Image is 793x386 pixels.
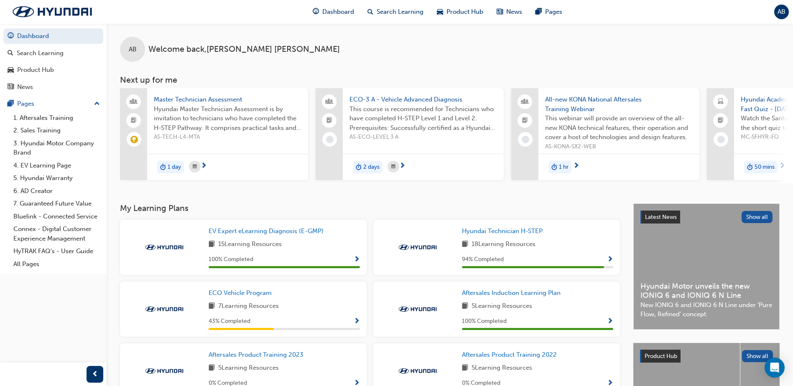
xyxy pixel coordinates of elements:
[446,7,483,17] span: Product Hub
[363,163,380,172] span: 2 days
[462,227,543,235] span: Hyundai Technician H-STEP
[462,226,546,236] a: Hyundai Technician H-STEP
[154,132,301,142] span: AS-TECH-L4-MTA
[545,114,693,142] span: This webinar will provide an overview of the all-new KONA technical features, their operation and...
[3,96,103,112] button: Pages
[10,210,103,223] a: Bluelink - Connected Service
[356,162,362,173] span: duration-icon
[718,96,724,107] span: laptop-icon
[141,243,187,251] img: Trak
[3,28,103,44] a: Dashboard
[94,99,100,109] span: up-icon
[120,203,620,213] h3: My Learning Plans
[778,7,785,17] span: AB
[367,7,373,17] span: search-icon
[354,316,360,327] button: Show Progress
[437,7,443,17] span: car-icon
[10,185,103,198] a: 6. AD Creator
[141,367,187,375] img: Trak
[545,95,693,114] span: All-new KONA National Aftersales Training Webinar
[522,115,528,126] span: booktick-icon
[742,211,773,223] button: Show all
[522,136,529,143] span: learningRecordVerb_NONE-icon
[10,159,103,172] a: 4. EV Learning Page
[17,48,64,58] div: Search Learning
[529,3,569,20] a: pages-iconPages
[3,62,103,78] a: Product Hub
[349,132,497,142] span: AS-ECO-LEVEL 3 A
[462,351,557,358] span: Aftersales Product Training 2022
[209,239,215,250] span: book-icon
[8,66,14,74] span: car-icon
[462,239,468,250] span: book-icon
[209,226,327,236] a: EV Expert eLearning Diagnosis (E-GMP)
[10,172,103,185] a: 5. Hyundai Warranty
[154,95,301,104] span: Master Technician Assessment
[490,3,529,20] a: news-iconNews
[349,95,497,104] span: ECO-3 A - Vehicle Advanced Diagnosis
[545,142,693,152] span: AS-KONA-SX2-WEB
[511,88,699,180] a: All-new KONA National Aftersales Training WebinarThis webinar will provide an overview of the all...
[17,82,33,92] div: News
[354,254,360,265] button: Show Progress
[209,363,215,373] span: book-icon
[607,318,613,325] span: Show Progress
[218,301,279,312] span: 7 Learning Resources
[218,363,279,373] span: 5 Learning Resources
[354,318,360,325] span: Show Progress
[10,112,103,124] a: 1. Aftersales Training
[218,239,282,250] span: 15 Learning Resources
[395,243,441,251] img: Trak
[462,301,468,312] span: book-icon
[462,363,468,373] span: book-icon
[522,96,528,107] span: people-icon
[17,65,54,75] div: Product Hub
[535,7,542,17] span: pages-icon
[551,162,557,173] span: duration-icon
[774,5,789,19] button: AB
[607,254,613,265] button: Show Progress
[154,104,301,133] span: Hyundai Master Technician Assessment is by invitation to technicians who have completed the H-STE...
[3,79,103,95] a: News
[395,367,441,375] img: Trak
[779,163,785,170] span: next-icon
[8,84,14,91] span: news-icon
[209,317,250,326] span: 43 % Completed
[718,115,724,126] span: booktick-icon
[361,3,430,20] a: search-iconSearch Learning
[640,350,773,363] a: Product HubShow all
[607,316,613,327] button: Show Progress
[193,162,197,172] span: calendar-icon
[326,96,332,107] span: people-icon
[462,289,561,297] span: Aftersales Induction Learning Plan
[306,3,361,20] a: guage-iconDashboard
[472,239,535,250] span: 18 Learning Resources
[10,124,103,137] a: 2. Sales Training
[10,223,103,245] a: Connex - Digital Customer Experience Management
[141,305,187,313] img: Trak
[633,203,780,330] a: Latest NewsShow allHyundai Motor unveils the new IONIQ 6 and IONIQ 6 N LineNew IONIQ 6 and IONIQ ...
[3,46,103,61] a: Search Learning
[131,96,137,107] span: people-icon
[640,211,773,224] a: Latest NewsShow all
[209,289,272,297] span: ECO Vehicle Program
[640,282,773,300] span: Hyundai Motor unveils the new IONIQ 6 and IONIQ 6 N Line
[640,300,773,319] span: New IONIQ 6 and IONIQ 6 N Line under ‘Pure Flow, Refined’ concept.
[8,33,14,40] span: guage-icon
[395,305,441,313] img: Trak
[4,3,100,20] a: Trak
[120,88,308,180] a: Master Technician AssessmentHyundai Master Technician Assessment is by invitation to technicians ...
[391,162,395,172] span: calendar-icon
[10,245,103,258] a: HyTRAK FAQ's - User Guide
[472,301,532,312] span: 5 Learning Resources
[10,197,103,210] a: 7. Guaranteed Future Value
[377,7,423,17] span: Search Learning
[472,363,532,373] span: 5 Learning Resources
[201,163,207,170] span: next-icon
[742,350,773,362] button: Show all
[559,163,569,172] span: 1 hr
[8,50,13,57] span: search-icon
[209,301,215,312] span: book-icon
[349,104,497,133] span: This course is recommended for Technicians who have completed H-STEP Level 1 and Level 2. Prerequ...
